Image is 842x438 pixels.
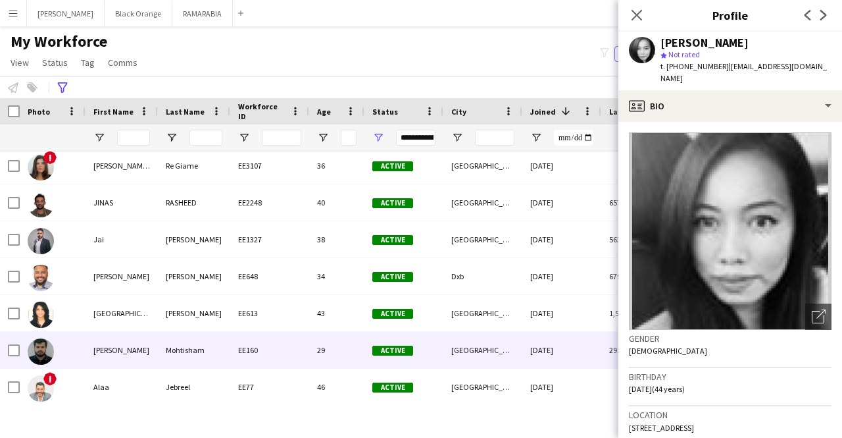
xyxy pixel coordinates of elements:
div: 46 [309,369,364,405]
button: Open Filter Menu [451,132,463,144]
button: Open Filter Menu [372,132,384,144]
span: Workforce ID [238,101,285,121]
span: Active [372,235,413,245]
img: JINAS RASHEED [28,191,54,217]
input: City Filter Input [475,130,514,146]
div: Jai [86,221,158,258]
app-action-btn: Advanced filters [55,80,70,96]
span: [DATE] (44 years) [629,384,685,394]
div: [PERSON_NAME] [86,332,158,368]
div: 291 days [601,332,680,368]
div: 657 days [601,184,680,221]
input: Workforce ID Filter Input [262,130,301,146]
div: [PERSON_NAME] [PERSON_NAME] [86,148,158,184]
div: [DATE] [522,148,601,184]
button: Open Filter Menu [317,132,329,144]
span: Last job [609,107,639,117]
h3: Gender [629,333,831,344]
div: [GEOGRAPHIC_DATA] [443,295,522,331]
input: Joined Filter Input [554,130,593,146]
span: Status [372,107,398,117]
div: 563 days [601,221,680,258]
div: [DATE] [522,332,601,368]
div: [DATE] [522,295,601,331]
span: Active [372,346,413,356]
div: Alaa [86,369,158,405]
div: [DATE] [522,369,601,405]
img: Ana Paula Re Giame [28,154,54,180]
div: Bio [618,90,842,122]
div: [DATE] [522,258,601,294]
button: Black Orange [105,1,172,26]
span: ! [43,372,57,385]
input: First Name Filter Input [117,130,150,146]
img: Crew avatar or photo [629,132,831,330]
span: Active [372,161,413,171]
span: Status [42,57,68,68]
span: Active [372,383,413,393]
div: 40 [309,184,364,221]
div: [GEOGRAPHIC_DATA] [86,295,158,331]
div: Jebreel [158,369,230,405]
h3: Location [629,409,831,421]
input: Age Filter Input [341,130,357,146]
div: [GEOGRAPHIC_DATA] [443,184,522,221]
div: [GEOGRAPHIC_DATA] [443,369,522,405]
a: Tag [76,54,100,71]
a: Comms [103,54,143,71]
button: [PERSON_NAME] [27,1,105,26]
div: 38 [309,221,364,258]
div: EE613 [230,295,309,331]
button: RAMARABIA [172,1,233,26]
img: Abdullah Mohtisham [28,339,54,365]
img: Seejo Johnson [28,265,54,291]
img: Jai Harpalani [28,228,54,254]
span: [DEMOGRAPHIC_DATA] [629,346,707,356]
div: RASHEED [158,184,230,221]
div: [PERSON_NAME] [158,221,230,258]
span: Active [372,198,413,208]
div: [DATE] [522,221,601,258]
div: [GEOGRAPHIC_DATA] [443,332,522,368]
div: EE648 [230,258,309,294]
button: Open Filter Menu [238,132,250,144]
div: [PERSON_NAME] [86,258,158,294]
span: Active [372,272,413,282]
span: Comms [108,57,137,68]
a: View [5,54,34,71]
span: ! [43,151,57,164]
span: Joined [530,107,556,117]
h3: Profile [618,7,842,24]
div: EE160 [230,332,309,368]
div: 36 [309,148,364,184]
div: Mohtisham [158,332,230,368]
div: [DATE] [522,184,601,221]
div: EE3107 [230,148,309,184]
span: t. [PHONE_NUMBER] [660,61,729,71]
div: Dxb [443,258,522,294]
span: Tag [81,57,95,68]
button: Open Filter Menu [530,132,542,144]
span: Last Name [166,107,205,117]
h3: Birthday [629,371,831,383]
div: [PERSON_NAME] [660,37,749,49]
span: Photo [28,107,50,117]
div: 29 [309,332,364,368]
div: JINAS [86,184,158,221]
div: EE2248 [230,184,309,221]
div: [PERSON_NAME] [158,258,230,294]
div: EE1327 [230,221,309,258]
span: View [11,57,29,68]
img: Alaa Jebreel [28,375,54,402]
span: | [EMAIL_ADDRESS][DOMAIN_NAME] [660,61,827,83]
div: EE77 [230,369,309,405]
span: My Workforce [11,32,107,51]
span: City [451,107,466,117]
div: [GEOGRAPHIC_DATA] [443,221,522,258]
div: 34 [309,258,364,294]
span: Age [317,107,331,117]
img: Florence Fernandes [28,302,54,328]
button: Open Filter Menu [93,132,105,144]
span: Not rated [668,49,700,59]
a: Status [37,54,73,71]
